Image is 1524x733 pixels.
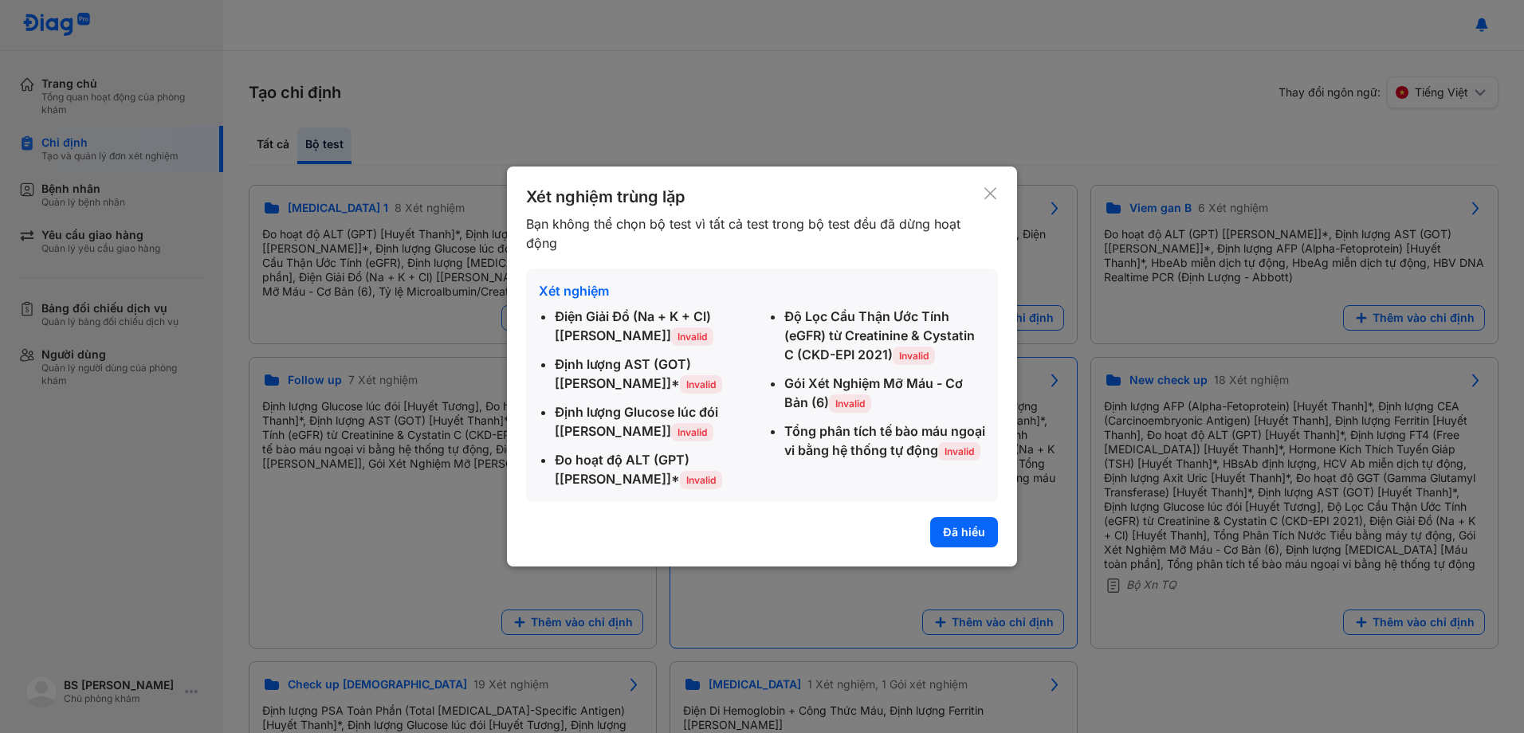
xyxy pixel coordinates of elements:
[938,442,980,461] span: Invalid
[555,355,756,393] div: Định lượng AST (GOT) [[PERSON_NAME]]*
[526,186,983,208] div: Xét nghiệm trùng lặp
[784,307,985,364] div: Độ Lọc Cầu Thận Ước Tính (eGFR) từ Creatinine & Cystatin C (CKD-EPI 2021)
[671,327,713,346] span: Invalid
[680,375,722,394] span: Invalid
[680,471,722,489] span: Invalid
[829,394,871,413] span: Invalid
[671,423,713,441] span: Invalid
[784,374,985,412] div: Gói Xét Nghiệm Mỡ Máu - Cơ Bản (6)
[784,421,985,460] div: Tổng phân tích tế bào máu ngoại vi bằng hệ thống tự động
[555,402,756,441] div: Định lượng Glucose lúc đói [[PERSON_NAME]]
[555,450,756,488] div: Đo hoạt độ ALT (GPT) [[PERSON_NAME]]*
[930,517,998,547] button: Đã hiểu
[526,214,983,253] div: Bạn không thể chọn bộ test vì tất cả test trong bộ test đều đã dừng hoạt động
[539,281,985,300] div: Xét nghiệm
[555,307,756,345] div: Điện Giải Đồ (Na + K + Cl) [[PERSON_NAME]]
[893,347,935,365] span: Invalid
